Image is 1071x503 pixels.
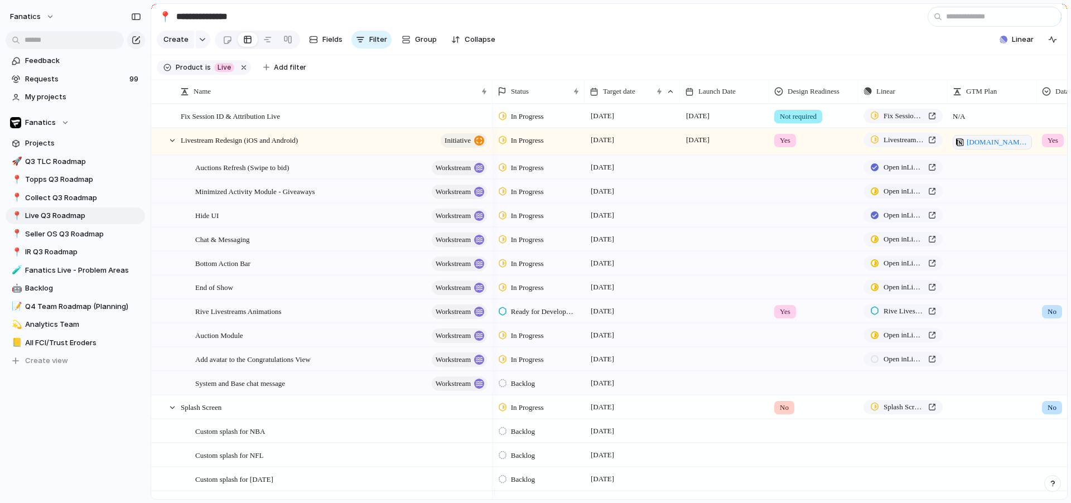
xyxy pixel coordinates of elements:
[274,62,306,72] span: Add filter
[511,258,544,269] span: In Progress
[322,34,342,45] span: Fields
[6,262,145,279] a: 🧪Fanatics Live - Problem Areas
[6,52,145,69] a: Feedback
[351,31,392,49] button: Filter
[876,86,895,97] span: Linear
[884,330,924,341] span: Open in Linear
[780,135,790,146] span: Yes
[6,298,145,315] a: 📝Q4 Team Roadmap (Planning)
[511,234,544,245] span: In Progress
[884,186,924,197] span: Open in Linear
[10,192,21,204] button: 📍
[511,450,535,461] span: Backlog
[511,86,529,97] span: Status
[953,135,1032,149] a: [DOMAIN_NAME][URL]
[588,257,617,270] span: [DATE]
[436,352,471,367] span: workstream
[441,133,487,148] button: initiative
[218,62,231,72] span: Live
[884,354,924,365] span: Open in Linear
[12,336,20,349] div: 📒
[195,328,243,341] span: Auction Module
[5,8,60,26] button: fanatics
[436,256,471,272] span: workstream
[436,184,471,200] span: workstream
[25,319,141,330] span: Analytics Team
[195,448,263,461] span: Custom splash for NFL
[25,117,56,128] span: Fanatics
[863,280,943,294] a: Open inLinear
[6,89,145,105] a: My projects
[884,282,924,293] span: Open in Linear
[436,280,471,296] span: workstream
[465,34,495,45] span: Collapse
[12,300,20,313] div: 📝
[157,31,194,49] button: Create
[511,378,535,389] span: Backlog
[436,328,471,344] span: workstream
[257,60,313,75] button: Add filter
[195,280,233,293] span: End of Show
[432,161,487,175] button: workstream
[863,400,943,414] a: Splash Screen
[415,34,437,45] span: Group
[863,328,943,342] a: Open inLinear
[432,376,487,391] button: workstream
[863,352,943,366] a: Open inLinear
[12,228,20,240] div: 📍
[884,134,924,146] span: Livestream Redesign (iOS and Android)
[884,234,924,245] span: Open in Linear
[588,448,617,462] span: [DATE]
[588,209,617,222] span: [DATE]
[436,376,471,391] span: workstream
[12,191,20,204] div: 📍
[181,400,221,413] span: Splash Screen
[698,86,736,97] span: Launch Date
[445,133,471,148] span: initiative
[432,257,487,271] button: workstream
[25,156,141,167] span: Q3 TLC Roadmap
[6,280,145,297] a: 🤖Backlog
[588,233,617,246] span: [DATE]
[369,34,387,45] span: Filter
[603,86,635,97] span: Target date
[12,264,20,277] div: 🧪
[884,162,924,173] span: Open in Linear
[432,304,487,319] button: workstream
[588,161,617,174] span: [DATE]
[25,337,141,349] span: All FCI/Trust Eroders
[588,133,617,147] span: [DATE]
[588,109,617,123] span: [DATE]
[195,424,265,437] span: Custom splash for NBA
[436,208,471,224] span: workstream
[12,210,20,223] div: 📍
[588,185,617,198] span: [DATE]
[195,161,289,173] span: Auctions Refresh (Swipe to bid)
[588,400,617,414] span: [DATE]
[1012,34,1034,45] span: Linear
[12,282,20,295] div: 🤖
[25,174,141,185] span: Topps Q3 Roadmap
[6,316,145,333] a: 💫Analytics Team
[432,233,487,247] button: workstream
[780,111,817,122] span: Not required
[6,335,145,351] div: 📒All FCI/Trust Eroders
[436,232,471,248] span: workstream
[25,283,141,294] span: Backlog
[588,280,617,294] span: [DATE]
[511,162,544,173] span: In Progress
[10,301,21,312] button: 📝
[10,265,21,276] button: 🧪
[863,133,943,147] a: Livestream Redesign (iOS and Android)
[212,61,237,74] button: Live
[683,133,712,147] span: [DATE]
[194,86,211,97] span: Name
[6,207,145,224] a: 📍Live Q3 Roadmap
[195,233,250,245] span: Chat & Messaging
[10,156,21,167] button: 🚀
[432,209,487,223] button: workstream
[10,337,21,349] button: 📒
[6,244,145,260] a: 📍IR Q3 Roadmap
